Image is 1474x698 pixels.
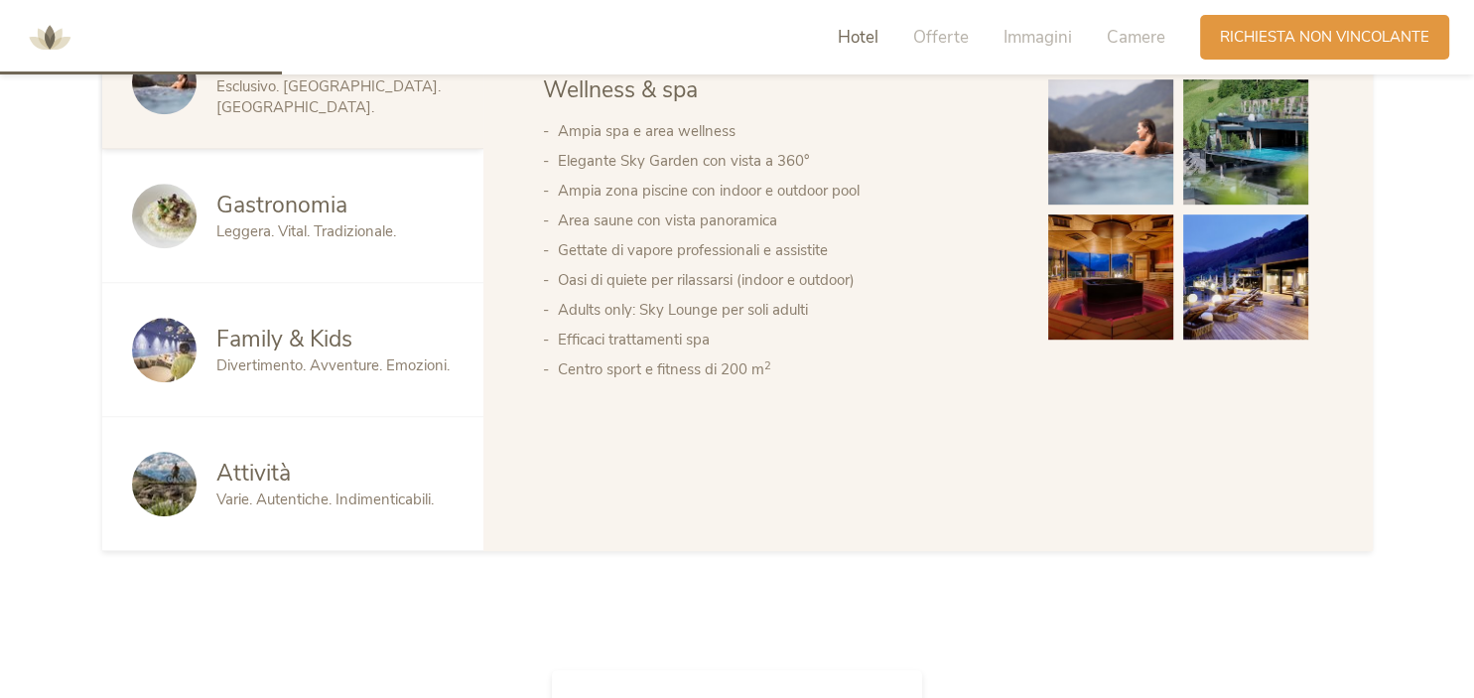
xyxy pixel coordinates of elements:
span: Attività [216,458,291,489]
span: Wellness & spa [543,74,698,105]
span: Richiesta non vincolante [1220,27,1429,48]
li: Ampia spa e area wellness [558,116,1008,146]
li: Efficaci trattamenti spa [558,325,1008,354]
span: Divertimento. Avventure. Emozioni. [216,355,450,375]
li: Gettate di vapore professionali e assistite [558,235,1008,265]
li: Centro sport e fitness di 200 m [558,354,1008,384]
li: Area saune con vista panoramica [558,206,1008,235]
img: AMONTI & LUNARIS Wellnessresort [20,8,79,68]
span: Wellness & spa [216,45,371,75]
sup: 2 [764,358,771,373]
li: Elegante Sky Garden con vista a 360° [558,146,1008,176]
span: Hotel [838,26,878,49]
span: Family & Kids [216,324,352,354]
li: Adults only: Sky Lounge per soli adulti [558,295,1008,325]
span: Immagini [1004,26,1072,49]
li: Ampia zona piscine con indoor e outdoor pool [558,176,1008,206]
span: Offerte [913,26,969,49]
span: Leggera. Vital. Tradizionale. [216,221,396,241]
li: Oasi di quiete per rilassarsi (indoor e outdoor) [558,265,1008,295]
span: Varie. Autentiche. Indimenticabili. [216,489,434,509]
span: Gastronomia [216,190,347,220]
span: Esclusivo. [GEOGRAPHIC_DATA]. [GEOGRAPHIC_DATA]. [216,76,441,117]
span: Camere [1107,26,1165,49]
a: AMONTI & LUNARIS Wellnessresort [20,30,79,44]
